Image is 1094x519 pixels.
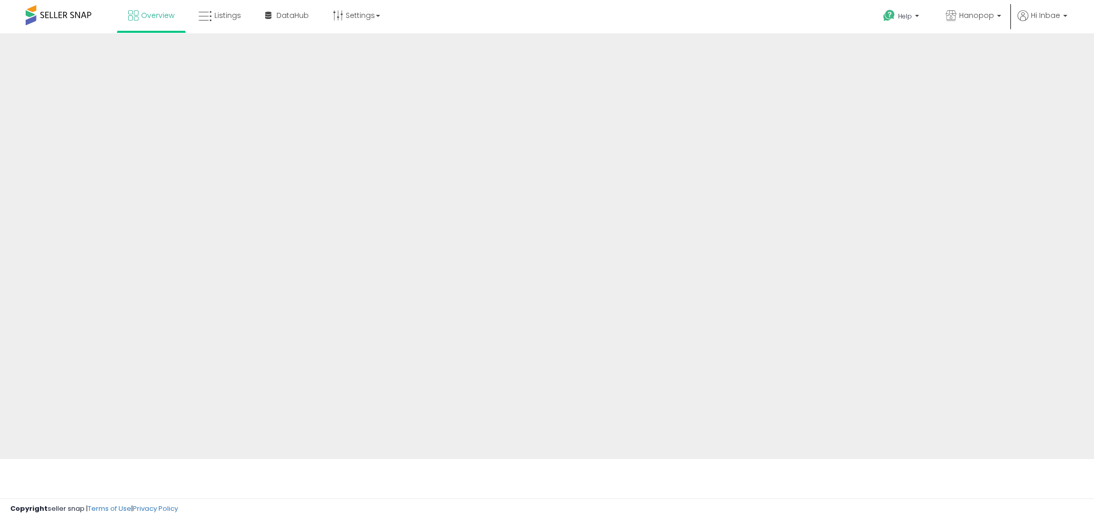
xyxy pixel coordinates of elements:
a: Hi Inbae [1018,10,1067,33]
i: Get Help [883,9,896,22]
span: Hanopop [959,10,994,21]
span: Hi Inbae [1031,10,1060,21]
a: Help [875,2,929,33]
span: DataHub [276,10,309,21]
span: Listings [214,10,241,21]
span: Overview [141,10,174,21]
span: Help [898,12,912,21]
